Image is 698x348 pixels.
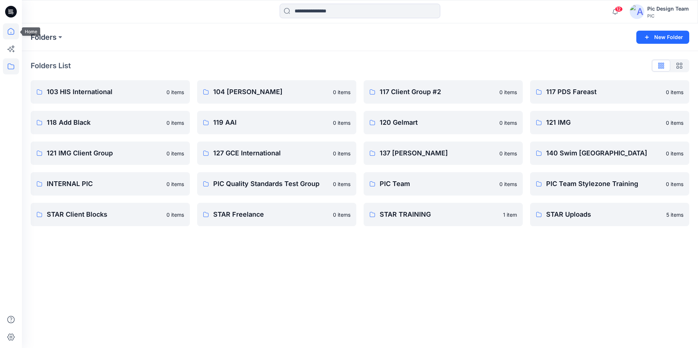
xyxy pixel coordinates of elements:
a: 120 Gelmart0 items [364,111,523,134]
a: 103 HIS International0 items [31,80,190,104]
p: 1 item [503,211,517,219]
p: 0 items [666,119,683,127]
a: PIC Team Stylezone Training0 items [530,172,689,196]
span: 12 [615,6,623,12]
p: 0 items [166,119,184,127]
a: PIC Quality Standards Test Group0 items [197,172,356,196]
p: 0 items [333,180,350,188]
a: 117 PDS Fareast0 items [530,80,689,104]
a: 121 IMG Client Group0 items [31,142,190,165]
p: 0 items [166,150,184,157]
a: STAR Client Blocks0 items [31,203,190,226]
p: 103 HIS International [47,87,162,97]
p: 0 items [666,150,683,157]
div: Pic Design Team [647,4,689,13]
p: 117 PDS Fareast [546,87,661,97]
a: 104 [PERSON_NAME]0 items [197,80,356,104]
a: 117 Client Group #20 items [364,80,523,104]
p: PIC Quality Standards Test Group [213,179,329,189]
a: STAR TRAINING1 item [364,203,523,226]
p: PIC Team Stylezone Training [546,179,661,189]
p: STAR Client Blocks [47,209,162,220]
a: STAR Freelance0 items [197,203,356,226]
p: 0 items [666,180,683,188]
p: 0 items [499,119,517,127]
p: 127 GCE International [213,148,329,158]
p: 0 items [333,211,350,219]
p: 0 items [166,180,184,188]
p: 0 items [499,180,517,188]
button: New Folder [636,31,689,44]
img: avatar [630,4,644,19]
p: STAR Uploads [546,209,662,220]
a: PIC Team0 items [364,172,523,196]
p: 0 items [666,88,683,96]
p: 0 items [333,150,350,157]
a: INTERNAL PIC0 items [31,172,190,196]
p: 104 [PERSON_NAME] [213,87,329,97]
a: 140 Swim [GEOGRAPHIC_DATA]0 items [530,142,689,165]
p: 0 items [166,211,184,219]
p: 118 Add Black [47,117,162,128]
p: 140 Swim [GEOGRAPHIC_DATA] [546,148,661,158]
p: 121 IMG [546,117,661,128]
p: 121 IMG Client Group [47,148,162,158]
p: 120 Gelmart [380,117,495,128]
p: STAR TRAINING [380,209,499,220]
div: PIC [647,13,689,19]
a: 118 Add Black0 items [31,111,190,134]
a: STAR Uploads5 items [530,203,689,226]
p: 0 items [333,88,350,96]
p: 0 items [166,88,184,96]
p: 0 items [333,119,350,127]
p: 5 items [666,211,683,219]
p: 0 items [499,88,517,96]
a: 137 [PERSON_NAME]0 items [364,142,523,165]
p: 119 AAI [213,117,329,128]
a: 121 IMG0 items [530,111,689,134]
p: PIC Team [380,179,495,189]
p: 137 [PERSON_NAME] [380,148,495,158]
p: STAR Freelance [213,209,329,220]
a: 127 GCE International0 items [197,142,356,165]
a: Folders [31,32,57,42]
p: INTERNAL PIC [47,179,162,189]
p: 0 items [499,150,517,157]
p: Folders List [31,60,71,71]
p: 117 Client Group #2 [380,87,495,97]
a: 119 AAI0 items [197,111,356,134]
